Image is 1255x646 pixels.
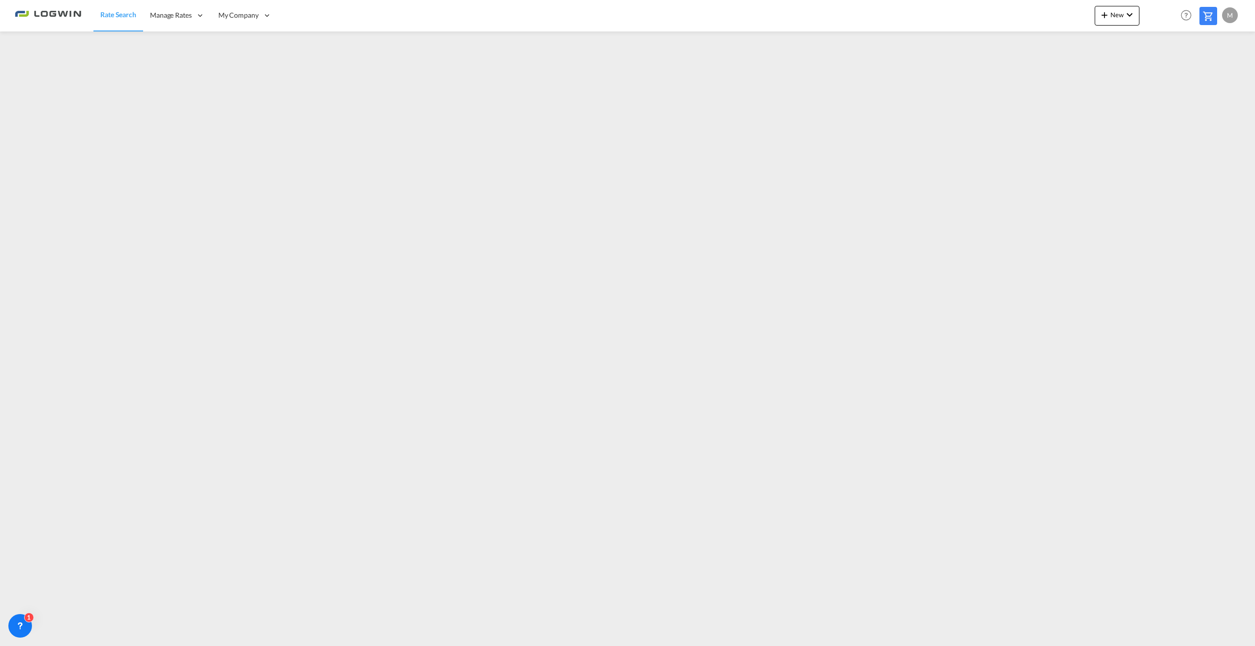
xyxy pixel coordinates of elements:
[1178,7,1199,25] div: Help
[1095,6,1139,26] button: icon-plus 400-fgNewicon-chevron-down
[218,10,259,20] span: My Company
[100,10,136,19] span: Rate Search
[150,10,192,20] span: Manage Rates
[1124,9,1135,21] md-icon: icon-chevron-down
[1222,7,1238,23] div: M
[15,4,81,27] img: 2761ae10d95411efa20a1f5e0282d2d7.png
[1178,7,1195,24] span: Help
[1099,9,1110,21] md-icon: icon-plus 400-fg
[1099,11,1135,19] span: New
